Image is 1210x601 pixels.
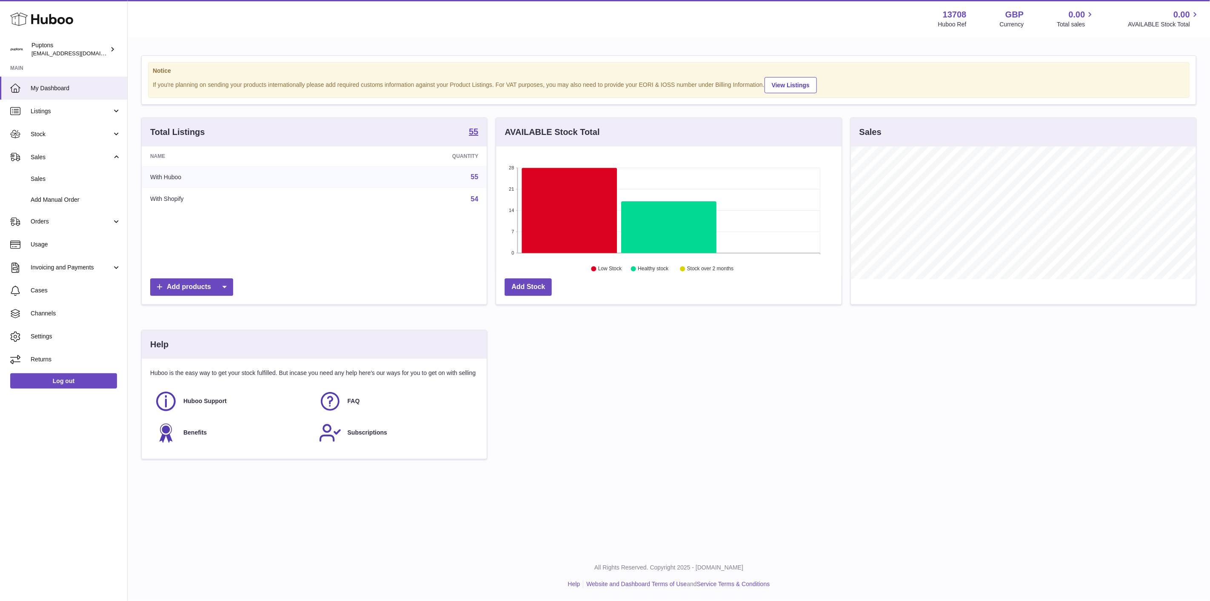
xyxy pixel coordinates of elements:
div: Puptons [31,41,108,57]
a: 55 [469,127,478,137]
text: Low Stock [598,266,622,272]
span: Huboo Support [183,397,227,405]
text: 21 [509,186,514,192]
a: Help [568,581,580,587]
span: Returns [31,355,121,363]
div: If you're planning on sending your products internationally please add required customs informati... [153,76,1185,93]
img: hello@puptons.com [10,43,23,56]
span: Channels [31,309,121,318]
span: FAQ [348,397,360,405]
td: With Huboo [142,166,328,188]
text: Healthy stock [638,266,669,272]
span: 0.00 [1069,9,1085,20]
span: Listings [31,107,112,115]
p: Huboo is the easy way to get your stock fulfilled. But incase you need any help here's our ways f... [150,369,478,377]
span: Usage [31,240,121,249]
a: 55 [471,173,479,180]
text: 14 [509,208,514,213]
span: Sales [31,153,112,161]
strong: 13708 [943,9,967,20]
text: 0 [512,250,514,255]
span: Invoicing and Payments [31,263,112,272]
div: Huboo Ref [938,20,967,29]
span: Subscriptions [348,429,387,437]
span: 0.00 [1173,9,1190,20]
strong: 55 [469,127,478,136]
a: Add products [150,278,233,296]
span: Cases [31,286,121,295]
span: Orders [31,218,112,226]
a: View Listings [765,77,817,93]
th: Name [142,146,328,166]
span: Benefits [183,429,207,437]
span: Add Manual Order [31,196,121,204]
span: Sales [31,175,121,183]
strong: Notice [153,67,1185,75]
a: Log out [10,373,117,389]
span: My Dashboard [31,84,121,92]
text: 28 [509,165,514,170]
span: [EMAIL_ADDRESS][DOMAIN_NAME] [31,50,125,57]
span: AVAILABLE Stock Total [1128,20,1200,29]
li: and [583,580,770,588]
h3: Sales [859,126,882,138]
th: Quantity [328,146,487,166]
h3: Help [150,339,168,350]
span: Total sales [1057,20,1095,29]
h3: AVAILABLE Stock Total [505,126,599,138]
strong: GBP [1005,9,1024,20]
text: Stock over 2 months [687,266,733,272]
a: Service Terms & Conditions [697,581,770,587]
span: Settings [31,332,121,341]
div: Currency [1000,20,1024,29]
td: With Shopify [142,188,328,210]
a: Website and Dashboard Terms of Use [586,581,687,587]
h3: Total Listings [150,126,205,138]
span: Stock [31,130,112,138]
a: Huboo Support [154,390,310,413]
p: All Rights Reserved. Copyright 2025 - [DOMAIN_NAME] [134,564,1203,572]
a: Benefits [154,421,310,444]
a: 0.00 Total sales [1057,9,1095,29]
a: Add Stock [505,278,552,296]
a: 54 [471,195,479,203]
text: 7 [512,229,514,234]
a: Subscriptions [319,421,474,444]
a: FAQ [319,390,474,413]
a: 0.00 AVAILABLE Stock Total [1128,9,1200,29]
